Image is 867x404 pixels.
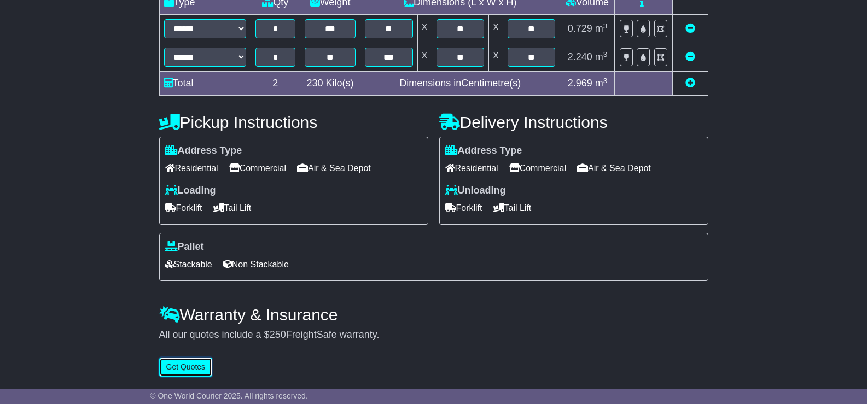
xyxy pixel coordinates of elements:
[307,78,323,89] span: 230
[297,160,371,177] span: Air & Sea Depot
[445,185,506,197] label: Unloading
[595,78,608,89] span: m
[603,50,608,58] sup: 3
[165,145,242,157] label: Address Type
[165,256,212,273] span: Stackable
[270,329,286,340] span: 250
[165,241,204,253] label: Pallet
[165,160,218,177] span: Residential
[568,51,592,62] span: 2.240
[159,306,708,324] h4: Warranty & Insurance
[300,72,360,96] td: Kilo(s)
[685,78,695,89] a: Add new item
[417,15,432,43] td: x
[445,200,482,216] span: Forklift
[577,160,651,177] span: Air & Sea Depot
[159,329,708,341] div: All our quotes include a $ FreightSafe warranty.
[493,200,532,216] span: Tail Lift
[685,23,695,34] a: Remove this item
[568,78,592,89] span: 2.969
[251,72,300,96] td: 2
[595,51,608,62] span: m
[445,160,498,177] span: Residential
[229,160,286,177] span: Commercial
[165,200,202,216] span: Forklift
[360,72,560,96] td: Dimensions in Centimetre(s)
[685,51,695,62] a: Remove this item
[488,43,503,72] td: x
[159,113,428,131] h4: Pickup Instructions
[159,72,251,96] td: Total
[603,22,608,30] sup: 3
[445,145,522,157] label: Address Type
[223,256,289,273] span: Non Stackable
[439,113,708,131] h4: Delivery Instructions
[417,43,432,72] td: x
[159,358,213,377] button: Get Quotes
[488,15,503,43] td: x
[509,160,566,177] span: Commercial
[165,185,216,197] label: Loading
[603,77,608,85] sup: 3
[213,200,252,216] span: Tail Lift
[568,23,592,34] span: 0.729
[595,23,608,34] span: m
[150,391,308,400] span: © One World Courier 2025. All rights reserved.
